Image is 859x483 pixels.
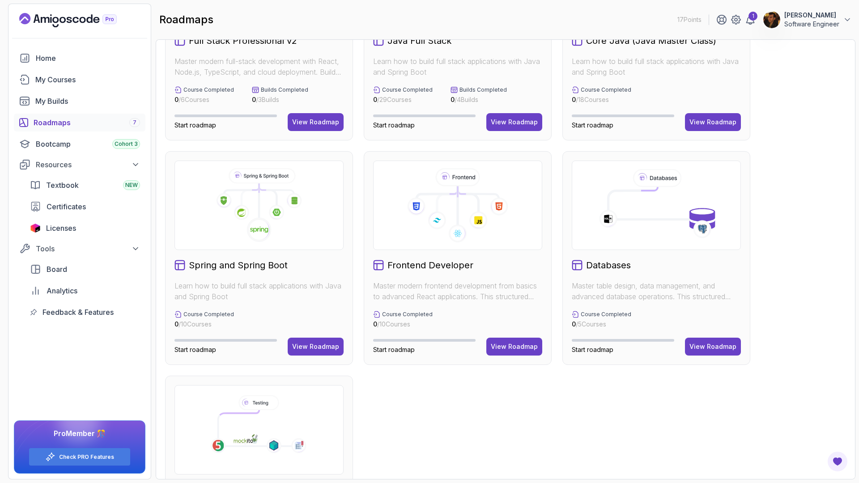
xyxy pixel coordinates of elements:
p: / 18 Courses [572,95,631,104]
img: user profile image [763,11,780,28]
span: 0 [373,320,377,328]
button: View Roadmap [685,338,741,356]
div: 1 [748,12,757,21]
p: Course Completed [581,311,631,318]
a: board [25,260,145,278]
span: 0 [572,320,576,328]
div: View Roadmap [491,118,538,127]
a: Landing page [19,13,137,27]
a: certificates [25,198,145,216]
div: My Builds [35,96,140,106]
div: View Roadmap [689,342,736,351]
p: Course Completed [183,86,234,93]
span: Feedback & Features [43,307,114,318]
p: [PERSON_NAME] [784,11,839,20]
div: My Courses [35,74,140,85]
p: / 5 Courses [572,320,631,329]
div: View Roadmap [491,342,538,351]
span: Start roadmap [373,121,415,129]
div: View Roadmap [292,342,339,351]
p: / 3 Builds [252,95,308,104]
p: / 10 Courses [373,320,433,329]
span: 0 [451,96,455,103]
button: View Roadmap [685,113,741,131]
span: Board [47,264,67,275]
p: Course Completed [382,311,433,318]
button: View Roadmap [288,338,344,356]
button: View Roadmap [288,113,344,131]
p: / 6 Courses [174,95,234,104]
p: Course Completed [581,86,631,93]
span: 7 [133,119,136,126]
img: jetbrains icon [30,224,41,233]
button: Resources [14,157,145,173]
p: / 29 Courses [373,95,433,104]
div: Home [36,53,140,64]
p: Course Completed [382,86,433,93]
span: Start roadmap [174,346,216,353]
span: Licenses [46,223,76,233]
span: Cohort 3 [115,140,138,148]
p: Learn how to build full stack applications with Java and Spring Boot [174,280,344,302]
p: Learn how to build full stack applications with Java and Spring Boot [572,56,741,77]
h2: Java Full Stack [387,34,451,47]
div: Tools [36,243,140,254]
a: licenses [25,219,145,237]
a: 1 [745,14,756,25]
span: Start roadmap [174,121,216,129]
span: Start roadmap [572,121,613,129]
span: Textbook [46,180,79,191]
h2: Databases [586,259,631,271]
a: Check PRO Features [59,453,114,461]
a: roadmaps [14,114,145,131]
p: Course Completed [183,311,234,318]
p: Builds Completed [261,86,308,93]
a: home [14,49,145,67]
div: Bootcamp [36,139,140,149]
a: analytics [25,282,145,300]
h2: Core Java (Java Master Class) [586,34,716,47]
button: View Roadmap [486,338,542,356]
a: textbook [25,176,145,194]
p: Master table design, data management, and advanced database operations. This structured learning ... [572,280,741,302]
h2: Frontend Developer [387,259,473,271]
p: / 10 Courses [174,320,234,329]
p: 17 Points [677,15,702,24]
p: / 4 Builds [451,95,507,104]
div: View Roadmap [292,118,339,127]
p: Builds Completed [459,86,507,93]
a: courses [14,71,145,89]
p: Master modern full-stack development with React, Node.js, TypeScript, and cloud deployment. Build... [174,56,344,77]
h2: roadmaps [159,13,213,27]
span: 0 [174,320,179,328]
a: bootcamp [14,135,145,153]
span: NEW [125,182,138,189]
button: Open Feedback Button [827,451,848,472]
button: user profile image[PERSON_NAME]Software Engineer [763,11,852,29]
div: Roadmaps [34,117,140,128]
span: Analytics [47,285,77,296]
button: Check PRO Features [29,448,131,466]
span: Start roadmap [572,346,613,353]
a: builds [14,92,145,110]
span: 0 [373,96,377,103]
span: 0 [572,96,576,103]
button: Tools [14,241,145,257]
div: Resources [36,159,140,170]
h2: Full Stack Professional v2 [189,34,297,47]
button: View Roadmap [486,113,542,131]
span: Certificates [47,201,86,212]
span: Start roadmap [373,346,415,353]
span: 0 [174,96,179,103]
p: Software Engineer [784,20,839,29]
span: 0 [252,96,256,103]
p: Master modern frontend development from basics to advanced React applications. This structured le... [373,280,542,302]
h2: Spring and Spring Boot [189,259,288,271]
div: View Roadmap [689,118,736,127]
